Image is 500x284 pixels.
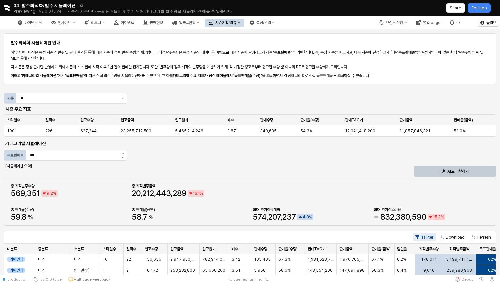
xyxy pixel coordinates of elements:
span: 원마일상하 [74,268,91,273]
span: , [410,212,412,222]
div: 버그 제보 및 기능 개선 요청 [446,19,462,27]
span: , [140,188,142,198]
span: up 4.8% positive trend [298,214,312,220]
span: 22 [126,257,131,262]
span: , [25,188,27,198]
span: 237 [282,212,296,222]
button: Help [487,275,497,284]
span: 20,212,443,289 [132,189,187,197]
p: [시뮬레이션 요약] [5,163,126,169]
button: 리오더 [80,19,109,27]
span: 67.3% [278,257,291,262]
span: . [305,215,306,219]
span: Debug [462,277,474,282]
div: 시즌기획/리뷰 [215,20,236,25]
span: 3.51 [232,268,240,273]
span: 23,255,712,500 [121,128,151,134]
span: 입고금액 [121,117,134,123]
div: 판매현황 [139,19,167,27]
span: 판매율(금액) [371,246,391,252]
button: Add app to favorites [78,2,85,9]
button: 영업 page [412,19,444,27]
button: v2.0.0 (Live) [30,275,65,284]
span: 판매TAG가 [345,117,363,123]
span: 배수 [232,246,238,252]
span: 62% [488,268,496,273]
span: 9,610 [423,268,435,273]
span: 7 [143,212,147,222]
span: -832,380,590 [374,213,426,221]
button: History [476,275,487,284]
p: 각 시즌은 정상 판매만 반영하기 위해 시즌의 최초 판매 시작 이후 1년 간의 판매만 집계합니다. 또한, 발주량의 경우 최적의 발주량을 계산하기 위해, 각 매장간 창고로부터 입... [11,64,489,70]
span: production [7,277,28,282]
span: 58 [132,212,141,222]
span: 574 [253,212,266,222]
div: 인사이트 [58,20,71,25]
span: 9 [47,191,49,196]
span: 15 [433,215,437,219]
span: 5,465,214,246 [175,128,203,134]
span: , [266,212,268,222]
p: AI로 리뷰하기 [447,169,469,174]
span: down 15.2% negative trend [428,214,444,220]
span: 10,172 [145,268,158,273]
div: 브랜드 전환 [386,20,403,25]
span: 832 [380,212,394,222]
span: 내의 [38,257,45,262]
span: 대분류 [7,246,17,252]
span: 최적발주수량 [419,246,439,252]
span: 59.8% [11,213,33,221]
b: "목표판매율" [64,73,84,78]
span: 62% [488,257,496,262]
span: 내의 [38,268,45,273]
button: Download [437,233,467,241]
div: 브랜드 전환 [375,19,411,27]
span: 569 [11,188,25,198]
span: 최적발주금액 [449,246,469,252]
button: AI로 리뷰하기 [414,166,496,177]
span: 2 [50,191,53,196]
span: % [309,214,312,220]
span: 58.6% [278,268,291,273]
span: 0.4% [397,268,407,273]
button: 설정/관리 [246,19,279,27]
span: 11,857,846,321 [399,128,430,134]
div: 판매현황 [150,20,163,25]
span: 내의 [74,257,81,262]
span: 5,958 [254,268,266,273]
button: Multipage Feedback [65,275,113,284]
p: v2.0.0 (Live) [39,9,63,14]
button: Edit app [468,3,491,13]
span: 569,351 [11,189,40,197]
span: 67.1% [371,257,383,262]
span: 147,694,898 [339,268,365,273]
span: % [200,190,203,197]
span: 1 [103,268,105,273]
p: Share [450,5,461,11]
span: 스타일수 [7,117,20,123]
span: 판매율(수량) [300,117,319,123]
span: 340,635 [260,128,277,134]
span: 20 [132,188,140,198]
span: 8 [22,212,26,222]
strong: 시즌 주요 지표 [5,106,31,112]
button: 시즌기획/리뷰 [205,19,244,27]
span: 입고금액 [170,246,184,252]
span: 2 [126,268,129,273]
p: 해당 시뮬레이션은 특정 시즌의 발주 및 판매 결과를 통해 다음 시즌의 적절 발주 수량을 제안합니다. 최적발주수량은 특정 시즌의 데이터를 바탕으로 다음 시즌에 달성하고자 하는 ... [11,49,489,61]
button: Releases and History [35,7,66,16]
span: 54.3% [300,128,312,134]
span: 58.3% [371,268,384,273]
span: 판매금액 [339,246,353,252]
span: % [28,214,33,220]
span: % [53,190,56,197]
span: 58.7% [132,213,154,221]
b: "카테고리별 시뮬레이션" [21,73,58,78]
div: 총 판매율(금액) [132,207,247,212]
strong: 카테고리별 시뮬레이션 [5,141,46,146]
span: 판매율(금액) [454,117,473,123]
button: 감소 [118,156,127,161]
